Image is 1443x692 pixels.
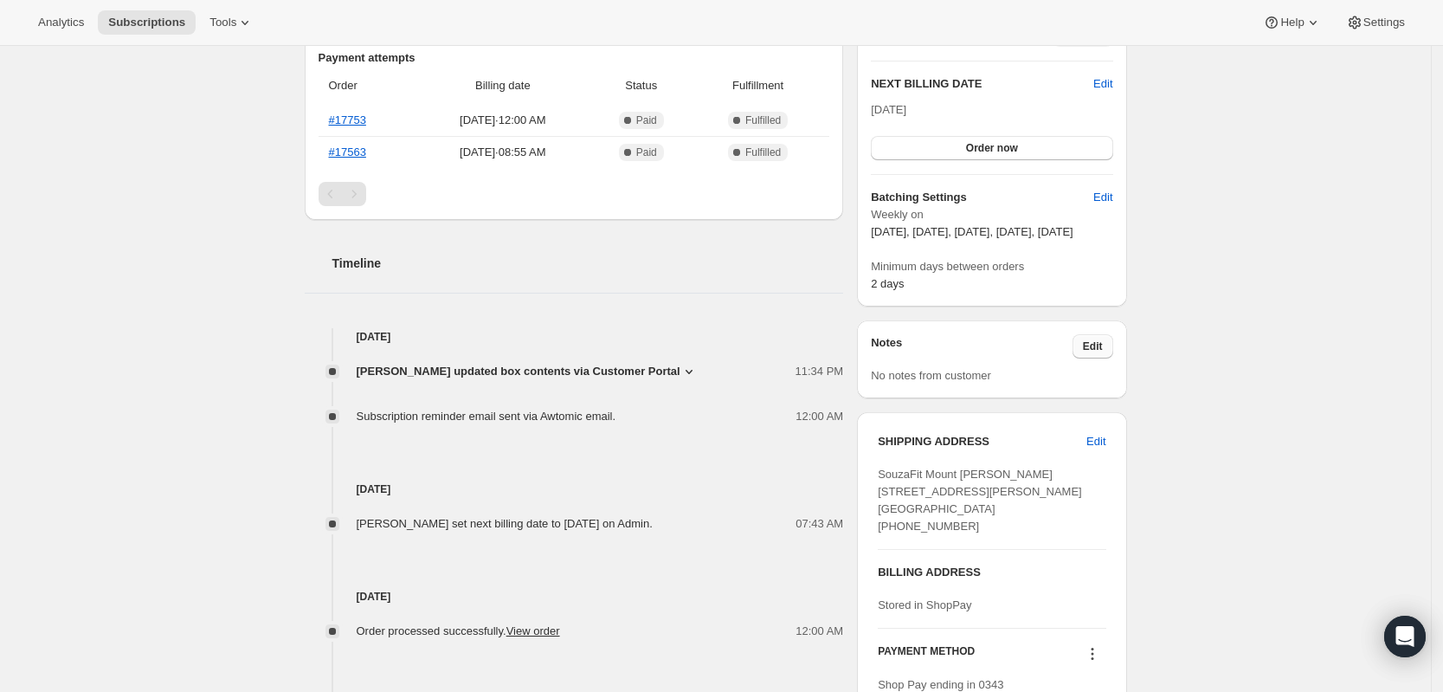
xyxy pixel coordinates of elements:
a: View order [506,624,560,637]
button: Order now [871,136,1112,160]
span: Settings [1363,16,1405,29]
h4: [DATE] [305,328,844,346]
h3: SHIPPING ADDRESS [878,433,1086,450]
span: Fulfilled [745,113,781,127]
span: Tools [209,16,236,29]
span: Subscriptions [108,16,185,29]
h3: Notes [871,334,1073,359]
span: [PERSON_NAME] set next billing date to [DATE] on Admin. [357,517,653,530]
span: 2 days [871,277,904,290]
span: 07:43 AM [796,515,843,533]
span: Billing date [420,77,585,94]
span: Paid [636,146,657,159]
button: Subscriptions [98,10,196,35]
span: SouzaFit Mount [PERSON_NAME] [STREET_ADDRESS][PERSON_NAME] [GEOGRAPHIC_DATA] [PHONE_NUMBER] [878,468,1082,533]
span: Order now [966,141,1018,155]
button: Help [1253,10,1331,35]
span: [DATE] [871,103,906,116]
nav: Pagination [319,182,830,206]
h6: Batching Settings [871,189,1093,206]
span: Fulfilled [745,146,781,159]
button: Analytics [28,10,94,35]
h2: Timeline [332,255,844,272]
button: Tools [199,10,264,35]
span: [DATE] · 12:00 AM [420,112,585,129]
button: [PERSON_NAME] updated box contents via Customer Portal [357,363,698,380]
a: #17753 [329,113,366,126]
span: [DATE], [DATE], [DATE], [DATE], [DATE] [871,225,1073,238]
span: 11:34 PM [796,363,844,380]
button: Settings [1336,10,1415,35]
span: Order processed successfully. [357,624,560,637]
h2: NEXT BILLING DATE [871,75,1093,93]
span: [DATE] · 08:55 AM [420,144,585,161]
span: Edit [1086,433,1105,450]
span: Edit [1093,189,1112,206]
h4: [DATE] [305,481,844,498]
h4: [DATE] [305,588,844,605]
span: Minimum days between orders [871,258,1112,275]
span: [PERSON_NAME] updated box contents via Customer Portal [357,363,680,380]
span: No notes from customer [871,369,991,382]
span: Subscription reminder email sent via Awtomic email. [357,410,616,423]
span: Edit [1083,340,1103,353]
span: Help [1280,16,1304,29]
span: 12:00 AM [796,408,843,425]
div: Open Intercom Messenger [1384,616,1426,657]
span: Weekly on [871,206,1112,223]
span: Fulfillment [697,77,819,94]
h2: Payment attempts [319,49,830,67]
h3: PAYMENT METHOD [878,644,975,668]
span: Analytics [38,16,84,29]
span: 12:00 AM [796,623,843,640]
span: Paid [636,113,657,127]
a: #17563 [329,146,366,158]
span: Stored in ShopPay [878,598,971,611]
button: Edit [1093,75,1112,93]
button: Edit [1073,334,1113,359]
button: Edit [1076,428,1116,456]
span: Status [596,77,686,94]
h3: BILLING ADDRESS [878,564,1105,581]
th: Order [319,67,416,105]
button: Edit [1083,184,1123,211]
